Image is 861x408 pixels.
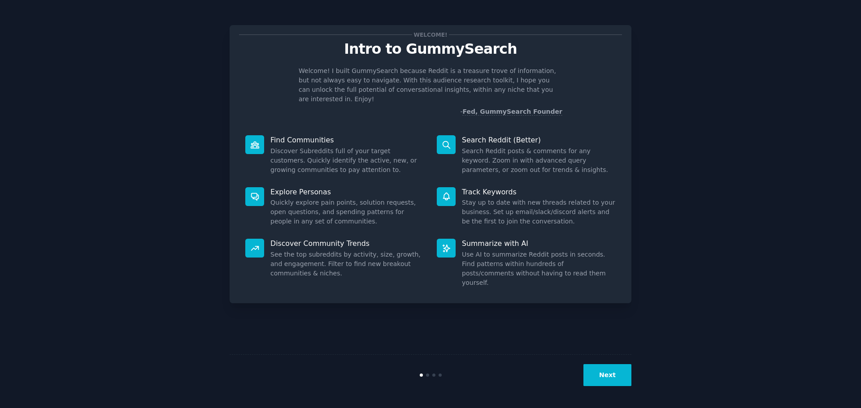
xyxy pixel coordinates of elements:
[270,198,424,226] dd: Quickly explore pain points, solution requests, open questions, and spending patterns for people ...
[462,198,616,226] dd: Stay up to date with new threads related to your business. Set up email/slack/discord alerts and ...
[583,364,631,386] button: Next
[462,239,616,248] p: Summarize with AI
[412,30,449,39] span: Welcome!
[462,187,616,197] p: Track Keywords
[239,41,622,57] p: Intro to GummySearch
[270,250,424,278] dd: See the top subreddits by activity, size, growth, and engagement. Filter to find new breakout com...
[462,108,562,116] a: Fed, GummySearch Founder
[270,187,424,197] p: Explore Personas
[270,239,424,248] p: Discover Community Trends
[462,146,616,175] dd: Search Reddit posts & comments for any keyword. Zoom in with advanced query parameters, or zoom o...
[462,135,616,145] p: Search Reddit (Better)
[460,107,562,116] div: -
[270,135,424,145] p: Find Communities
[462,250,616,288] dd: Use AI to summarize Reddit posts in seconds. Find patterns within hundreds of posts/comments with...
[270,146,424,175] dd: Discover Subreddits full of your target customers. Quickly identify the active, new, or growing c...
[299,66,562,104] p: Welcome! I built GummySearch because Reddit is a treasure trove of information, but not always ea...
